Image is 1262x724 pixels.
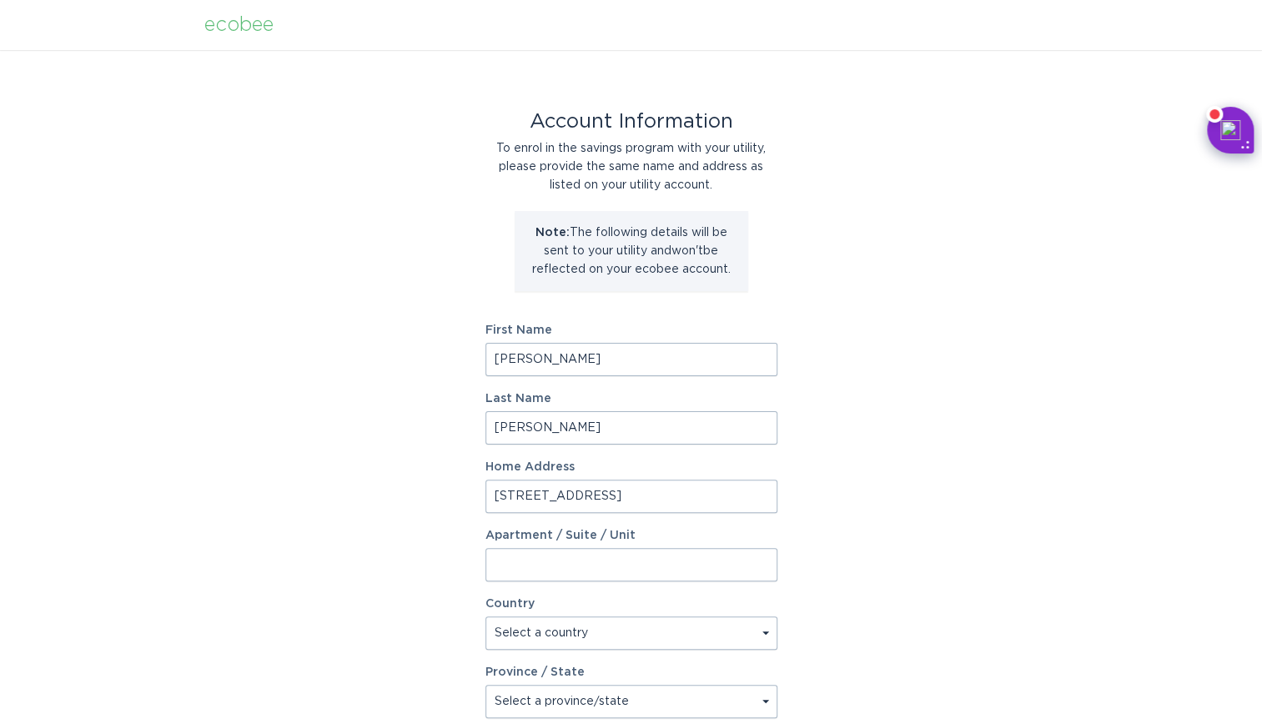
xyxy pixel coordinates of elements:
label: Province / State [485,666,585,678]
label: First Name [485,324,777,336]
div: ecobee [204,16,274,34]
label: Apartment / Suite / Unit [485,530,777,541]
div: Account Information [485,113,777,131]
label: Country [485,598,535,610]
label: Last Name [485,393,777,405]
strong: Note: [535,227,570,239]
div: To enrol in the savings program with your utility, please provide the same name and address as li... [485,139,777,194]
p: The following details will be sent to your utility and won't be reflected on your ecobee account. [527,224,736,279]
label: Home Address [485,461,777,473]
